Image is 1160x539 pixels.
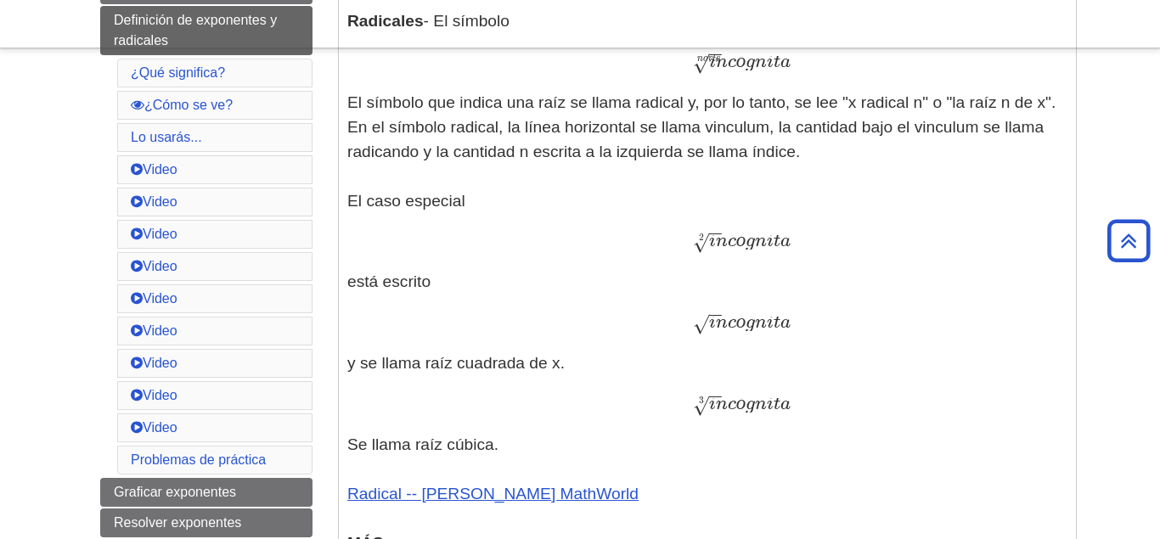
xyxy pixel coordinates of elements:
[131,162,177,177] a: Video
[131,194,177,209] a: Video
[347,93,1056,160] font: El símbolo que indica una raíz se llama radical y, por lo tanto, se lee "x radical n" o "la raíz ...
[347,485,639,503] a: Radical -- [PERSON_NAME] MathWorld
[709,395,791,413] font: incógnita
[144,98,233,112] font: ¿Cómo se ve?
[708,221,724,244] font: −
[709,313,791,332] font: incógnita
[708,302,724,325] font: −
[347,272,431,290] font: está escrito
[143,162,177,177] font: Video
[347,354,565,372] font: y se llama raíz cuadrada de x.
[143,194,177,209] font: Video
[131,259,177,273] a: Video
[143,291,177,306] font: Video
[114,485,236,499] font: Graficar exponentes
[100,508,313,537] a: Resolver exponentes
[693,52,709,75] font: √
[114,515,241,530] font: Resolver exponentes
[131,227,177,241] a: Video
[131,420,177,435] a: Video
[143,323,177,338] font: Video
[100,478,313,507] a: Graficar exponentes
[131,291,177,306] a: Video
[699,232,704,243] font: 2
[143,388,177,402] font: Video
[131,130,202,144] a: Lo usarás...
[693,312,709,335] font: √
[131,452,266,467] a: Problemas de práctica
[143,420,177,435] font: Video
[347,435,498,453] font: Se llama raíz cúbica.
[709,53,791,71] font: incógnita
[131,388,177,402] a: Video
[693,231,709,254] font: √
[131,323,177,338] a: Video
[143,227,177,241] font: Video
[131,98,233,112] a: ¿Cómo se ve?
[708,384,724,407] font: −
[143,259,177,273] font: Video
[708,42,724,65] font: −
[697,54,720,64] font: norte
[143,356,177,370] font: Video
[693,394,709,417] font: √
[1101,229,1156,252] a: Volver arriba
[699,395,704,406] font: 3
[347,192,465,210] font: El caso especial
[131,65,225,80] a: ¿Qué significa?
[709,232,791,250] font: incógnita
[131,356,177,370] a: Video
